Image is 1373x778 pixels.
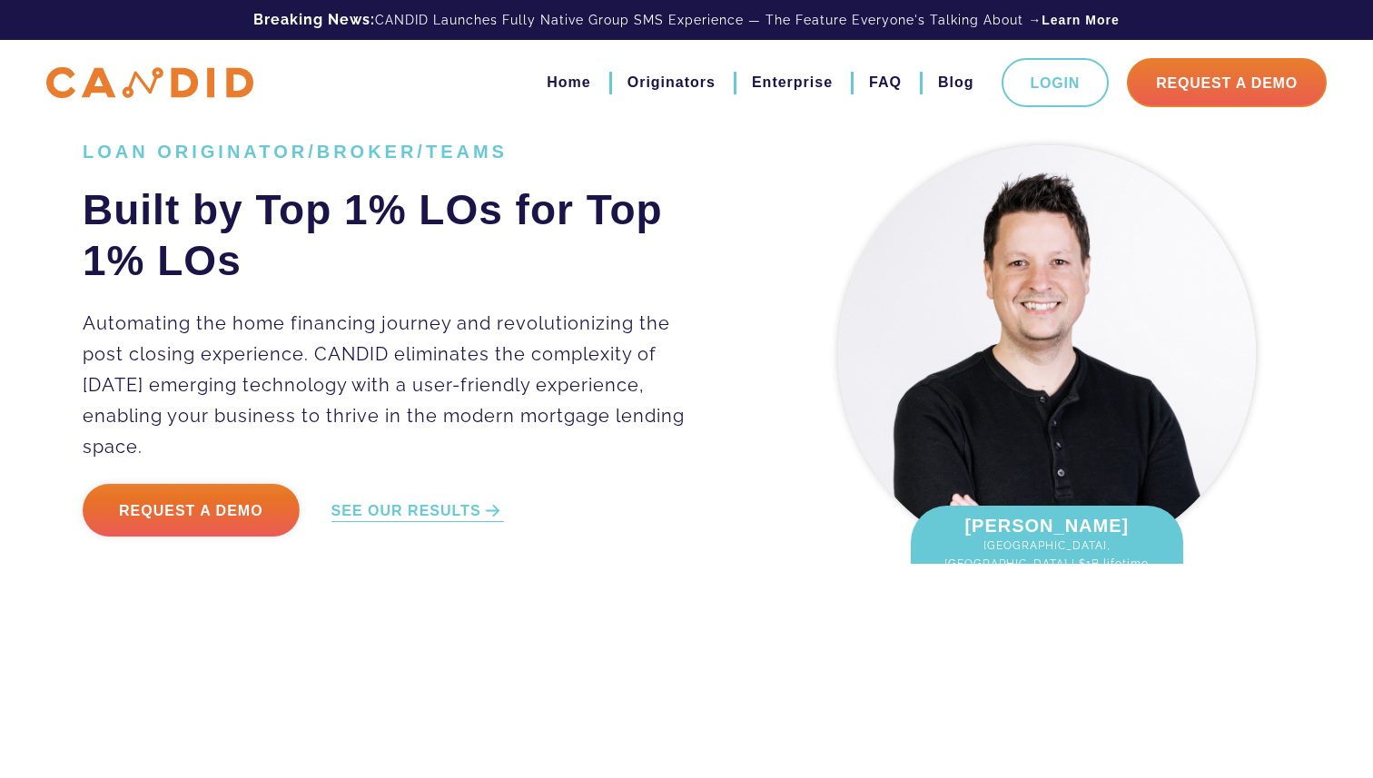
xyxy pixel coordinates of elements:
a: Home [547,67,590,98]
a: Blog [938,67,974,98]
a: Originators [627,67,716,98]
h1: LOAN ORIGINATOR/BROKER/TEAMS [83,141,712,162]
a: Request a Demo [83,484,300,537]
b: Breaking News: [253,11,375,28]
div: [PERSON_NAME] [911,506,1183,600]
a: Request A Demo [1127,58,1327,107]
a: FAQ [869,67,902,98]
img: CANDID APP [46,67,253,99]
a: Learn More [1042,11,1119,29]
p: Automating the home financing journey and revolutionizing the post closing experience. CANDID eli... [83,308,712,462]
a: SEE OUR RESULTS [331,501,504,522]
a: Login [1002,58,1110,107]
h2: Built by Top 1% LOs for Top 1% LOs [83,184,712,286]
span: [GEOGRAPHIC_DATA], [GEOGRAPHIC_DATA] | $1B lifetime fundings [929,537,1165,591]
a: Enterprise [752,67,833,98]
